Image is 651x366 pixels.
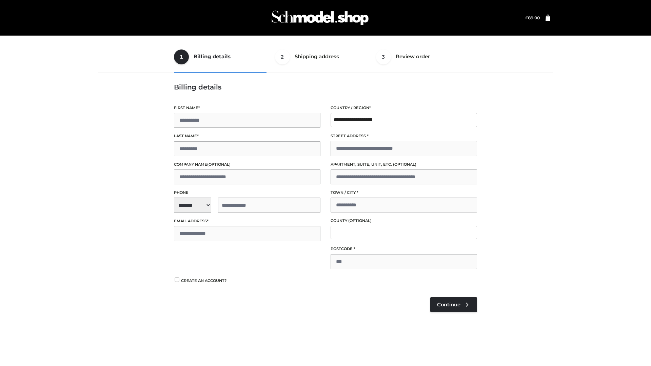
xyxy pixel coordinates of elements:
[430,297,477,312] a: Continue
[331,218,477,224] label: County
[348,218,372,223] span: (optional)
[181,278,227,283] span: Create an account?
[393,162,416,167] span: (optional)
[525,15,540,20] a: £89.00
[174,161,320,168] label: Company name
[525,15,528,20] span: £
[331,105,477,111] label: Country / Region
[174,105,320,111] label: First name
[207,162,231,167] span: (optional)
[174,278,180,282] input: Create an account?
[174,189,320,196] label: Phone
[525,15,540,20] bdi: 89.00
[331,189,477,196] label: Town / City
[331,133,477,139] label: Street address
[174,218,320,224] label: Email address
[437,302,460,308] span: Continue
[331,246,477,252] label: Postcode
[331,161,477,168] label: Apartment, suite, unit, etc.
[174,83,477,91] h3: Billing details
[269,4,371,31] img: Schmodel Admin 964
[174,133,320,139] label: Last name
